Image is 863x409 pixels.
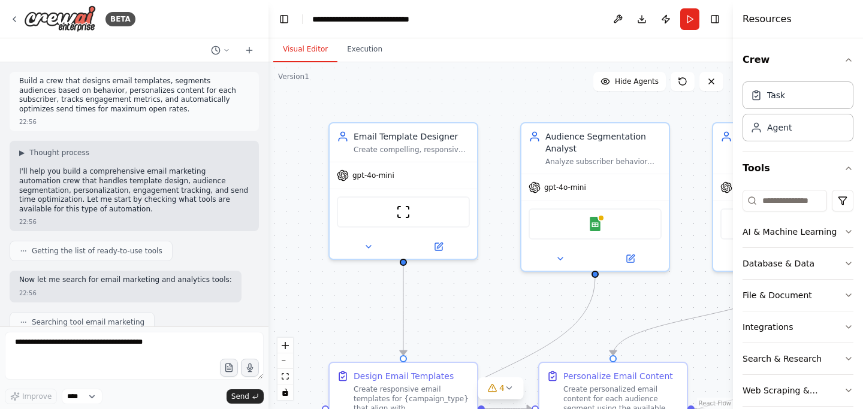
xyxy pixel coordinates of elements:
button: Tools [743,152,853,185]
button: 4 [478,377,524,399]
button: zoom in [277,338,293,353]
span: Improve [22,392,52,401]
div: Version 1 [278,72,309,81]
span: Searching tool email marketing [32,317,144,327]
button: Switch to previous chat [206,43,235,57]
button: Hide Agents [593,72,666,91]
div: Audience Segmentation Analyst [545,131,662,154]
div: 22:56 [19,117,37,126]
div: AI & Machine Learning [743,226,837,238]
button: Search & Research [743,343,853,374]
button: Visual Editor [273,37,337,62]
button: Hide right sidebar [707,11,723,28]
img: Logo [24,5,96,32]
div: Agent [767,122,792,134]
p: Build a crew that designs email templates, segments audiences based on behavior, personalizes con... [19,77,249,114]
div: File & Document [743,289,812,301]
span: ▶ [19,148,25,157]
p: I'll help you build a comprehensive email marketing automation crew that handles template design,... [19,167,249,214]
button: Hide left sidebar [276,11,292,28]
div: Email Template DesignerCreate compelling, responsive email templates that align with {brand_guide... [328,122,478,260]
div: Crew [743,77,853,151]
button: Execution [337,37,392,62]
button: Click to speak your automation idea [241,359,259,377]
div: Email Template Designer [354,131,470,143]
button: Crew [743,43,853,77]
button: Start a new chat [240,43,259,57]
button: toggle interactivity [277,384,293,400]
span: Hide Agents [615,77,659,86]
button: Web Scraping & Browsing [743,375,853,406]
button: Open in side panel [596,252,664,266]
div: Design Email Templates [354,370,454,382]
span: gpt-4o-mini [544,183,586,192]
button: File & Document [743,280,853,311]
button: Upload files [220,359,238,377]
div: Integrations [743,321,793,333]
div: 22:56 [19,289,37,298]
button: zoom out [277,353,293,369]
div: Search & Research [743,353,822,365]
a: React Flow attribution [699,400,731,407]
nav: breadcrumb [312,13,445,25]
span: Thought process [29,148,89,157]
button: Database & Data [743,248,853,279]
img: ScrapeWebsiteTool [396,205,411,219]
div: Audience Segmentation AnalystAnalyze subscriber behavior data to create precise audience segments... [520,122,670,272]
g: Edge from 858a5097-2618-4f16-9c51-59e6042f1c36 to 43cc0df5-1873-41c6-b018-06395aa601ce [397,266,409,355]
div: Personalize Email Content [563,370,673,382]
p: Now let me search for email marketing and analytics tools: [19,275,232,285]
span: gpt-4o-mini [352,171,394,180]
div: Create compelling, responsive email templates that align with {brand_guidelines} and campaign obj... [354,145,470,154]
div: 22:56 [19,217,37,226]
g: Edge from 451fd141-60db-459f-ac21-81bc0068d8c2 to 94cdee4e-78e3-41a9-80ef-f0a8d7d2f07e [607,278,793,355]
div: Database & Data [743,257,814,269]
img: Google Sheets [588,217,602,231]
button: Send [227,389,264,404]
span: Getting the list of ready-to-use tools [32,246,162,256]
span: 4 [499,382,505,394]
button: Improve [5,389,57,404]
button: fit view [277,369,293,384]
div: BETA [105,12,135,26]
button: AI & Machine Learning [743,216,853,247]
h4: Resources [743,12,792,26]
div: Task [767,89,785,101]
button: Open in side panel [405,240,472,254]
span: Send [231,392,249,401]
button: Integrations [743,311,853,343]
button: ▶Thought process [19,148,89,157]
div: Web Scraping & Browsing [743,384,844,396]
div: React Flow controls [277,338,293,400]
div: Analyze subscriber behavior data to create precise audience segments based on {segmentation_crite... [545,157,662,166]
